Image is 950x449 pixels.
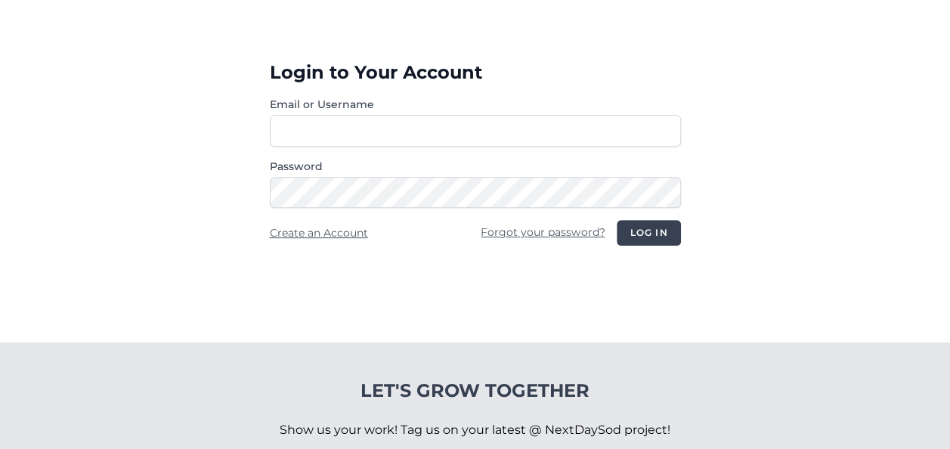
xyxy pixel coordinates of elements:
h4: Let's Grow Together [280,379,670,403]
label: Password [270,159,681,174]
a: Create an Account [270,226,368,240]
label: Email or Username [270,97,681,112]
button: Log in [617,220,680,246]
a: Forgot your password? [481,225,605,239]
h3: Login to Your Account [270,60,681,85]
